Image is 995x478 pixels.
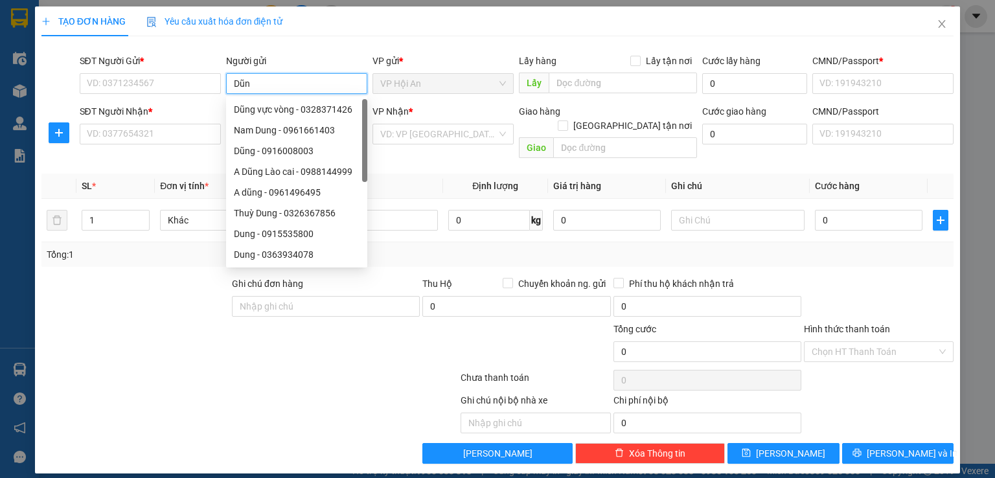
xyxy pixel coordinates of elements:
[47,247,385,262] div: Tổng: 1
[933,215,948,225] span: plus
[168,211,286,230] span: Khác
[924,6,960,43] button: Close
[812,104,954,119] div: CMND/Passport
[234,144,360,158] div: Dũng - 0916008003
[80,104,221,119] div: SĐT Người Nhận
[519,137,553,158] span: Giao
[742,448,751,459] span: save
[641,54,697,68] span: Lấy tận nơi
[519,106,560,117] span: Giao hàng
[234,123,360,137] div: Nam Dung - 0961661403
[702,73,807,94] input: Cước lấy hàng
[613,393,801,413] div: Chi phí nội bộ
[624,277,739,291] span: Phí thu hộ khách nhận trả
[422,279,452,289] span: Thu Hộ
[937,19,947,29] span: close
[160,181,209,191] span: Đơn vị tính
[519,56,556,66] span: Lấy hàng
[629,446,685,461] span: Xóa Thông tin
[234,247,360,262] div: Dung - 0363934078
[234,102,360,117] div: Dũng vực vòng - 0328371426
[372,54,514,68] div: VP gửi
[463,446,532,461] span: [PERSON_NAME]
[226,161,367,182] div: A Dũng Lào cai - 0988144999
[82,181,92,191] span: SL
[549,73,697,93] input: Dọc đường
[304,210,438,231] input: VD: Bàn, Ghế
[461,413,610,433] input: Nhập ghi chú
[226,120,367,141] div: Nam Dung - 0961661403
[513,277,611,291] span: Chuyển khoản ng. gửi
[933,210,948,231] button: plus
[568,119,697,133] span: [GEOGRAPHIC_DATA] tận nơi
[472,181,518,191] span: Định lượng
[812,54,954,68] div: CMND/Passport
[80,54,221,68] div: SĐT Người Gửi
[226,141,367,161] div: Dũng - 0916008003
[146,16,283,27] span: Yêu cầu xuất hóa đơn điện tử
[842,443,954,464] button: printer[PERSON_NAME] và In
[234,206,360,220] div: Thuỳ Dung - 0326367856
[553,137,697,158] input: Dọc đường
[519,73,549,93] span: Lấy
[815,181,860,191] span: Cước hàng
[232,279,303,289] label: Ghi chú đơn hàng
[553,210,661,231] input: 0
[852,448,862,459] span: printer
[530,210,543,231] span: kg
[234,165,360,179] div: A Dũng Lào cai - 0988144999
[41,17,51,26] span: plus
[867,446,957,461] span: [PERSON_NAME] và In
[47,210,67,231] button: delete
[49,122,69,143] button: plus
[226,54,367,68] div: Người gửi
[702,106,766,117] label: Cước giao hàng
[461,393,610,413] div: Ghi chú nội bộ nhà xe
[41,16,126,27] span: TẠO ĐƠN HÀNG
[226,182,367,203] div: A dũng - 0961496495
[146,17,157,27] img: icon
[553,181,601,191] span: Giá trị hàng
[804,324,890,334] label: Hình thức thanh toán
[234,185,360,199] div: A dũng - 0961496495
[372,106,409,117] span: VP Nhận
[380,74,506,93] span: VP Hội An
[702,124,807,144] input: Cước giao hàng
[226,244,367,265] div: Dung - 0363934078
[613,324,656,334] span: Tổng cước
[234,227,360,241] div: Dung - 0915535800
[666,174,810,199] th: Ghi chú
[459,370,612,393] div: Chưa thanh toán
[756,446,825,461] span: [PERSON_NAME]
[575,443,725,464] button: deleteXóa Thông tin
[226,223,367,244] div: Dung - 0915535800
[422,443,572,464] button: [PERSON_NAME]
[49,128,69,138] span: plus
[615,448,624,459] span: delete
[671,210,805,231] input: Ghi Chú
[226,99,367,120] div: Dũng vực vòng - 0328371426
[226,203,367,223] div: Thuỳ Dung - 0326367856
[232,296,420,317] input: Ghi chú đơn hàng
[727,443,840,464] button: save[PERSON_NAME]
[702,56,761,66] label: Cước lấy hàng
